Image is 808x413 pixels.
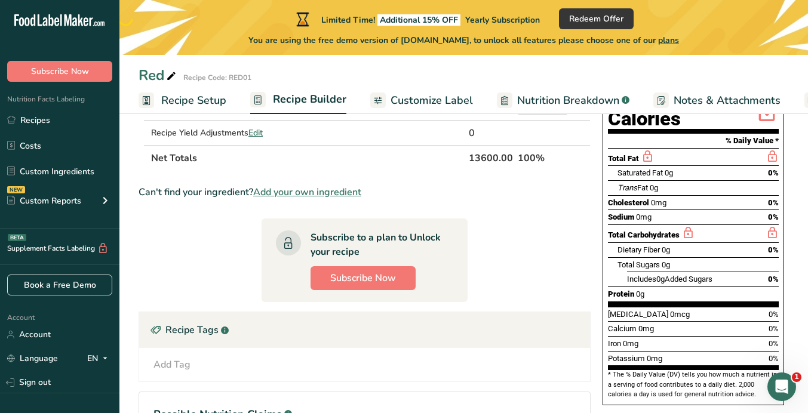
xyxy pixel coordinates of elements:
span: 0% [769,339,779,348]
section: * The % Daily Value (DV) tells you how much a nutrient in a serving of food contributes to a dail... [608,370,779,399]
th: 100% [515,145,571,170]
a: Book a Free Demo [7,275,112,295]
span: 0% [768,245,779,254]
div: Subscribe to a plan to Unlock your recipe [311,230,444,259]
span: Cholesterol [608,198,649,207]
span: Recipe Setup [161,93,226,109]
span: Fat [617,183,648,192]
div: Red [139,64,179,86]
span: Iron [608,339,621,348]
span: 0mg [623,339,638,348]
a: Recipe Setup [139,87,226,114]
div: Add Tag [153,357,191,372]
span: 0% [769,310,779,319]
span: 0% [769,354,779,363]
span: 0g [656,275,665,283]
span: Includes Added Sugars [627,275,712,283]
span: 0g [665,168,673,177]
span: 0mg [651,198,666,207]
section: % Daily Value * [608,134,779,148]
div: 0 [469,126,513,140]
span: 0% [768,275,779,283]
th: 13600.00 [466,145,515,170]
span: 0g [662,245,670,254]
div: NEW [7,186,25,193]
span: Subscribe Now [330,271,396,285]
span: 0mg [638,324,654,333]
span: Total Carbohydrates [608,230,680,239]
a: Recipe Builder [250,86,346,115]
span: plans [658,35,679,46]
div: EN [87,352,112,366]
span: Nutrition Breakdown [517,93,619,109]
span: Saturated Fat [617,168,663,177]
span: Subscribe Now [31,65,89,78]
span: Protein [608,289,634,298]
span: 0g [636,289,644,298]
div: Custom Reports [7,195,81,207]
div: Limited Time! [294,12,540,26]
div: Calories [608,110,711,128]
iframe: Intercom live chat [767,372,796,401]
a: Language [7,348,58,369]
span: 0% [769,324,779,333]
div: BETA [8,234,26,241]
span: 0% [768,212,779,221]
span: You are using the free demo version of [DOMAIN_NAME], to unlock all features please choose one of... [248,34,679,47]
span: Redeem Offer [569,13,623,25]
span: Recipe Builder [273,91,346,107]
span: [MEDICAL_DATA] [608,310,668,319]
span: Total Fat [608,154,639,163]
span: Edit [248,127,263,138]
span: Total Sugars [617,260,660,269]
span: Yearly Subscription [465,14,540,26]
th: Net Totals [149,145,466,170]
a: Notes & Attachments [653,87,781,114]
div: Recipe Yield Adjustments [151,127,264,139]
div: Can't find your ingredient? [139,185,591,199]
span: 0mg [636,212,652,221]
i: Trans [617,183,637,192]
span: Notes & Attachments [674,93,781,109]
span: Additional 15% OFF [377,14,460,26]
span: Potassium [608,354,645,363]
span: Add your own ingredient [253,185,361,199]
button: Subscribe Now [7,61,112,82]
span: 0mg [647,354,662,363]
span: 0% [768,168,779,177]
span: 0g [662,260,670,269]
span: Dietary Fiber [617,245,660,254]
div: Recipe Code: RED01 [183,72,251,83]
span: 0g [650,183,658,192]
span: 0% [768,198,779,207]
span: Calcium [608,324,637,333]
div: Recipe Tags [139,312,590,348]
span: 0mcg [670,310,690,319]
span: 1 [792,372,801,382]
a: Nutrition Breakdown [497,87,629,114]
span: Customize Label [391,93,473,109]
button: Redeem Offer [559,8,634,29]
a: Customize Label [370,87,473,114]
button: Subscribe Now [311,266,416,290]
span: Sodium [608,212,634,221]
